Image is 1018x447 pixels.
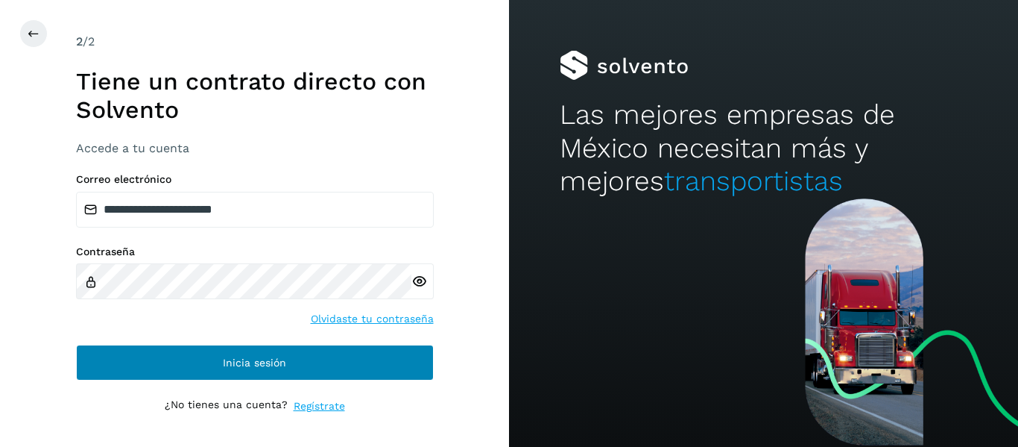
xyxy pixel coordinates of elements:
[76,141,434,155] h3: Accede a tu cuenta
[76,67,434,125] h1: Tiene un contrato directo con Solvento
[294,398,345,414] a: Regístrate
[76,34,83,49] span: 2
[165,398,288,414] p: ¿No tienes una cuenta?
[76,246,434,258] label: Contraseña
[311,311,434,327] a: Olvidaste tu contraseña
[76,345,434,381] button: Inicia sesión
[223,357,286,368] span: Inicia sesión
[76,173,434,186] label: Correo electrónico
[560,99,967,198] h2: Las mejores empresas de México necesitan más y mejores
[664,165,843,197] span: transportistas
